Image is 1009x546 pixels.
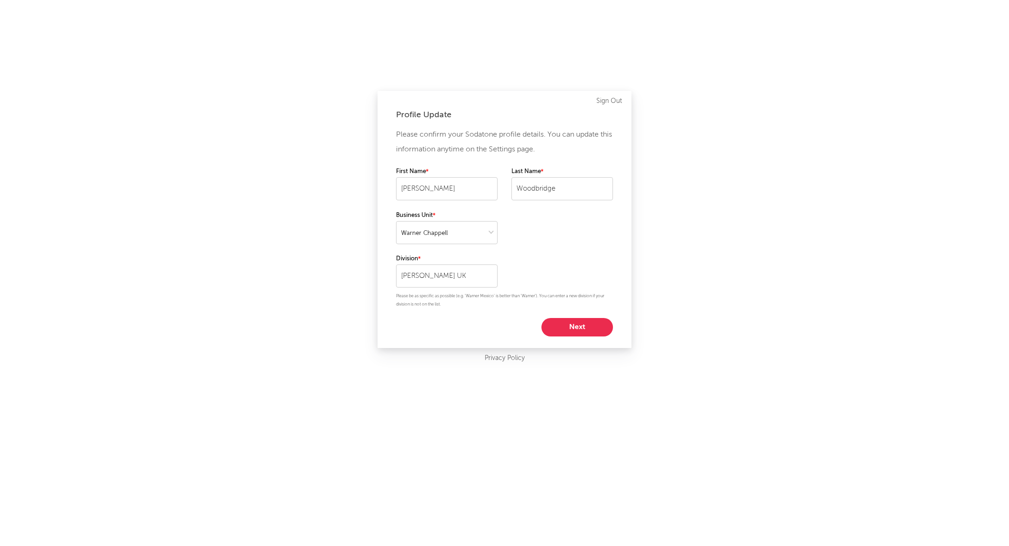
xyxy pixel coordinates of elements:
[396,210,498,221] label: Business Unit
[396,264,498,288] input: Your division
[396,292,613,309] p: Please be as specific as possible (e.g. 'Warner Mexico' is better than 'Warner'). You can enter a...
[596,96,622,107] a: Sign Out
[485,353,525,364] a: Privacy Policy
[396,253,498,264] label: Division
[511,177,613,200] input: Your last name
[511,166,613,177] label: Last Name
[396,177,498,200] input: Your first name
[396,127,613,157] p: Please confirm your Sodatone profile details. You can update this information anytime on the Sett...
[396,109,613,120] div: Profile Update
[396,166,498,177] label: First Name
[541,318,613,336] button: Next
